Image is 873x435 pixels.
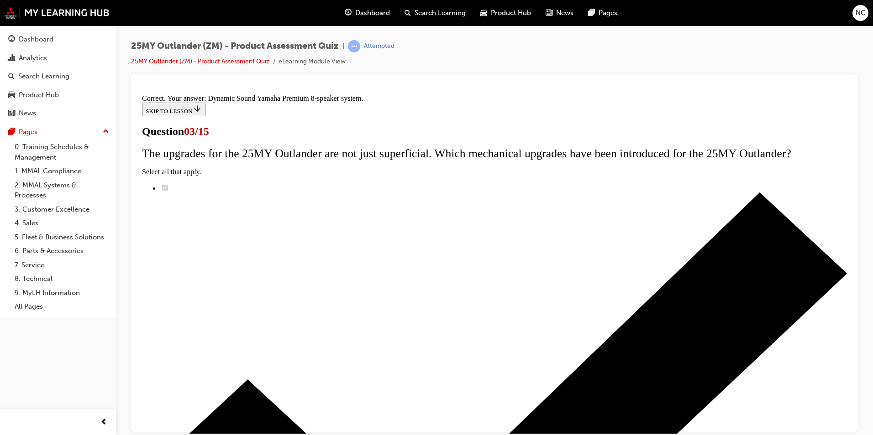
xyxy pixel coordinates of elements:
[4,124,113,140] button: Pages
[405,7,411,19] span: search-icon
[11,230,113,244] a: 5. Fleet & Business Solutions
[11,178,113,202] a: 2. MMAL Systems & Processes
[588,7,595,19] span: pages-icon
[11,202,113,217] a: 3. Customer Excellence
[8,91,15,99] span: car-icon
[538,4,581,22] a: news-iconNews
[19,53,47,63] div: Analytics
[342,41,344,52] span: |
[131,57,269,65] a: 25MY Outlander (ZM) - Product Assessment Quiz
[100,417,107,428] span: prev-icon
[279,57,346,67] li: eLearning Module View
[19,34,53,45] div: Dashboard
[4,12,67,26] button: SKIP TO LESSON
[480,7,487,19] span: car-icon
[11,286,113,300] a: 9. MyLH Information
[11,140,113,164] a: 0. Training Schedules & Management
[856,8,866,18] span: NC
[4,50,113,67] a: Analytics
[131,41,339,52] span: 25MY Outlander (ZM) - Product Assessment Quiz
[491,8,531,18] span: Product Hub
[19,127,37,137] div: Pages
[599,8,617,18] span: Pages
[4,87,113,104] a: Product Hub
[4,68,113,85] a: Search Learning
[364,42,394,51] div: Attempted
[348,40,360,52] span: learningRecordVerb_ATTEMPT-icon
[4,105,113,122] a: News
[103,126,109,138] span: up-icon
[11,272,113,286] a: 8. Technical
[4,31,113,48] a: Dashboard
[11,164,113,178] a: 1. MMAL Compliance
[18,71,69,82] div: Search Learning
[546,7,552,19] span: news-icon
[5,7,110,19] img: mmal
[337,4,397,22] a: guage-iconDashboard
[355,8,390,18] span: Dashboard
[11,300,113,314] a: All Pages
[8,72,15,81] span: search-icon
[8,36,15,44] span: guage-icon
[852,5,868,21] button: NC
[19,90,59,100] div: Product Hub
[556,8,573,18] span: News
[8,109,15,118] span: news-icon
[11,216,113,230] a: 4. Sales
[397,4,473,22] a: search-iconSearch Learning
[11,258,113,272] a: 7. Service
[8,128,15,136] span: pages-icon
[4,29,113,124] button: DashboardAnalyticsSearch LearningProduct HubNews
[11,244,113,258] a: 6. Parts & Accessories
[581,4,625,22] a: pages-iconPages
[4,4,709,12] div: Correct. Your answer: Dynamic Sound Yamaha Premium 8-speaker system.
[8,54,15,62] span: chart-icon
[415,8,466,18] span: Search Learning
[345,7,352,19] span: guage-icon
[7,17,63,24] span: SKIP TO LESSON
[473,4,538,22] a: car-iconProduct Hub
[19,108,36,119] div: News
